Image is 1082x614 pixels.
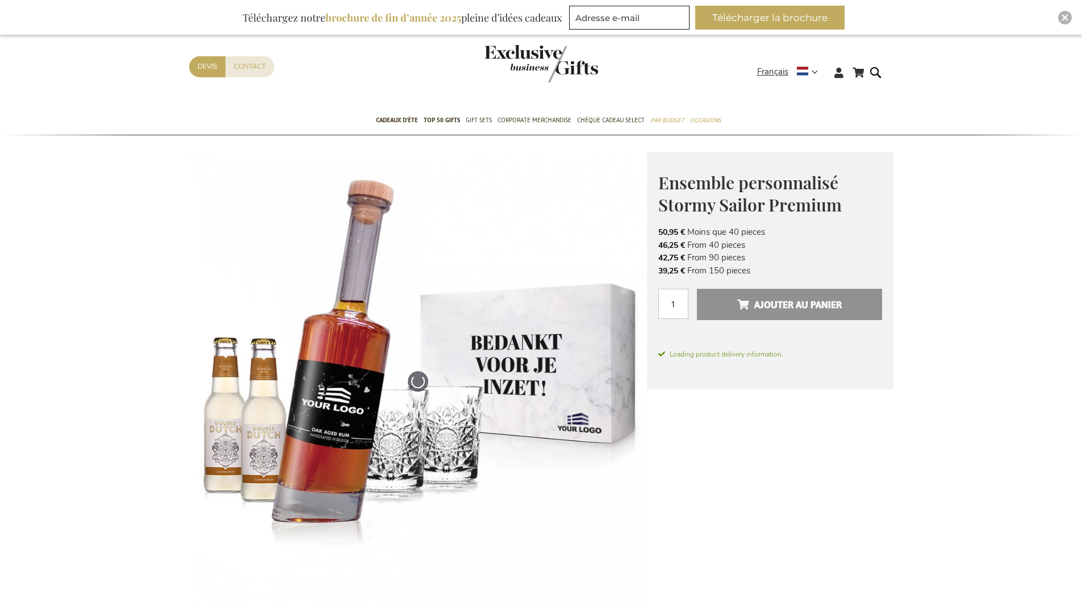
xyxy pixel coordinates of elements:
a: Chèque Cadeau Select [577,107,645,135]
span: 42,75 € [658,252,685,263]
a: Gift Sets [466,107,492,135]
span: Occasions [690,114,721,126]
a: Par budget [650,107,684,135]
a: Contact [225,56,274,77]
li: Moins que 40 pieces [658,226,882,238]
span: Loading product delivery information. [658,349,882,359]
img: Close [1062,14,1068,21]
span: 46,25 € [658,240,685,251]
span: Gift Sets [466,114,492,126]
input: Adresse e-mail [569,6,690,30]
a: store logo [484,45,541,82]
span: Cadeaux D'Éte [376,114,418,126]
span: Français [757,65,788,78]
span: 39,25 € [658,265,685,276]
img: Gepersonaliseerde Stormy Sailor Premium Set [189,152,647,611]
input: Qté [658,289,688,319]
div: Close [1058,11,1072,24]
a: Cadeaux D'Éte [376,107,418,135]
span: Par budget [650,114,684,126]
img: Exclusive Business gifts logo [484,45,598,82]
a: TOP 50 Gifts [424,107,460,135]
button: Télécharger la brochure [695,6,845,30]
span: Corporate Merchandise [498,114,571,126]
span: Chèque Cadeau Select [577,114,645,126]
a: Occasions [690,107,721,135]
span: TOP 50 Gifts [424,114,460,126]
a: Devis [189,56,225,77]
span: Ensemble personnalisé Stormy Sailor Premium [658,171,842,216]
li: From 40 pieces [658,239,882,251]
b: brochure de fin d’année 2025 [325,11,461,24]
a: Corporate Merchandise [498,107,571,135]
div: Téléchargez notre pleine d’idées cadeaux [237,6,567,30]
span: 50,95 € [658,227,685,238]
form: marketing offers and promotions [569,6,693,33]
li: From 150 pieces [658,264,882,277]
li: From 90 pieces [658,251,882,264]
